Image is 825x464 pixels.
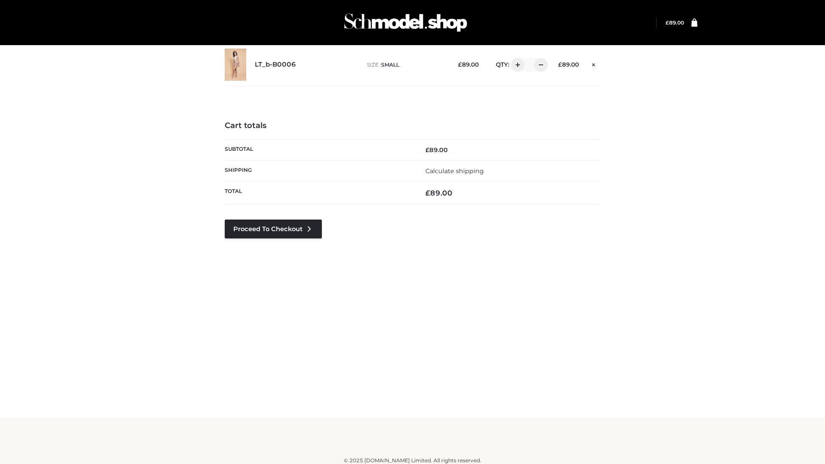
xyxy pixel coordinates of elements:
bdi: 89.00 [558,61,579,68]
th: Subtotal [225,139,412,160]
span: £ [666,19,669,26]
span: SMALL [381,61,399,68]
bdi: 89.00 [458,61,479,68]
p: size : [367,61,445,69]
a: Proceed to Checkout [225,220,322,238]
span: £ [458,61,462,68]
h4: Cart totals [225,121,600,131]
span: £ [558,61,562,68]
img: Schmodel Admin 964 [341,6,470,40]
span: £ [425,189,430,197]
a: LT_b-B0006 [255,61,296,69]
a: Calculate shipping [425,167,484,175]
th: Total [225,182,412,205]
a: £89.00 [666,19,684,26]
a: Remove this item [587,58,600,69]
span: £ [425,146,429,154]
bdi: 89.00 [425,146,448,154]
img: LT_b-B0006 - SMALL [225,49,246,81]
th: Shipping [225,160,412,181]
bdi: 89.00 [666,19,684,26]
div: QTY: [487,58,545,72]
bdi: 89.00 [425,189,452,197]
